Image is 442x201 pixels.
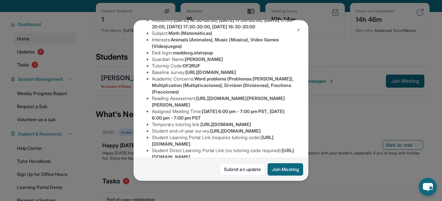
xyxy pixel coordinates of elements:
[152,147,295,160] li: Student Direct Learning Portal Link (no tutoring code required) :
[152,36,295,50] li: Interests :
[210,128,261,134] span: [URL][DOMAIN_NAME]
[152,69,295,76] li: Baseline survey :
[173,50,213,55] span: maddoxg.atstepup
[152,76,295,95] li: Academic Concerns :
[152,134,295,147] li: Student Learning Portal Link (requires tutoring code) :
[200,122,251,127] span: [URL][DOMAIN_NAME]
[152,63,295,69] li: Tutoring Code :
[152,128,295,134] li: Student end-of-year survey :
[296,27,301,33] img: Close Icon
[183,63,200,68] span: OF2RUF
[185,69,236,75] span: [URL][DOMAIN_NAME]
[152,50,295,56] li: Eedi login :
[185,56,223,62] span: [PERSON_NAME]
[152,95,295,108] li: Reading Assessment :
[152,108,295,121] li: Assigned Meeting Time :
[169,30,212,36] span: Math (Matemáticas)
[152,76,294,94] span: Word problems (Problemas [PERSON_NAME]), Multiplication (Multiplicaciones), Division (Divisiones)...
[419,178,437,196] button: chat-button
[152,95,285,108] span: [URL][DOMAIN_NAME][PERSON_NAME][PERSON_NAME]
[152,121,295,128] li: Temporary tutoring link :
[268,163,303,176] button: Join Meeting
[152,56,295,63] li: Guardian Name :
[152,17,295,30] li: Availability:
[152,108,285,121] span: [DATE] 6:00 pm - 7:00 pm PST, [DATE] 6:00 pm - 7:00 pm PST
[220,163,265,176] a: Submit an update
[152,30,295,36] li: Subject :
[152,37,279,49] span: Animals (Animales), Music (Música), Video Games (Videojuegos)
